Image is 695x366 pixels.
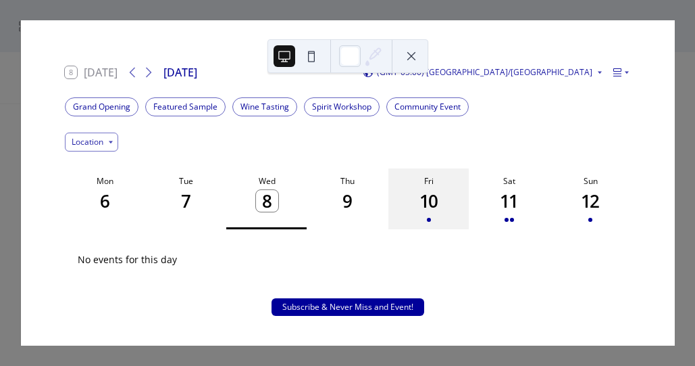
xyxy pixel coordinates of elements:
div: [DATE] [163,64,197,81]
div: 9 [337,190,359,212]
div: Grand Opening [65,97,138,116]
div: 8 [256,190,278,212]
button: Sun12 [550,168,631,230]
button: Tue7 [146,168,227,230]
div: Wine Tasting [232,97,297,116]
div: Wed [230,175,303,187]
div: 7 [175,190,197,212]
div: Mon [69,175,142,187]
div: Featured Sample [145,97,226,116]
div: Spirit Workshop [304,97,380,116]
button: Subscribe & Never Miss and Event! [272,298,424,316]
div: 6 [95,190,117,212]
div: Sat [473,175,546,187]
div: Community Event [386,97,469,116]
button: Wed8 [226,168,307,230]
div: Fri [392,175,465,187]
button: Fri10 [388,168,469,230]
div: 10 [417,190,440,212]
button: Mon6 [65,168,146,230]
div: Sun [554,175,627,187]
div: Tue [150,175,223,187]
div: No events for this day [67,244,629,275]
button: Sat11 [469,168,550,230]
button: Thu9 [307,168,388,230]
div: 12 [580,190,602,212]
span: (GMT-05:00) [GEOGRAPHIC_DATA]/[GEOGRAPHIC_DATA] [377,68,592,76]
div: Thu [311,175,384,187]
div: 11 [498,190,521,212]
